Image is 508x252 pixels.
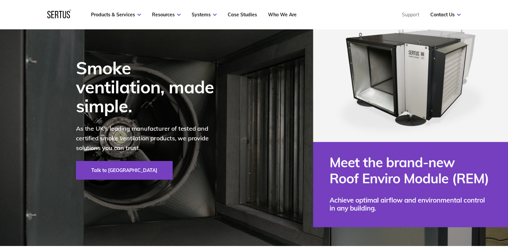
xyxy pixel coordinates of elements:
a: Resources [152,12,181,18]
a: Contact Us [430,12,461,18]
a: Products & Services [91,12,141,18]
a: Systems [192,12,217,18]
iframe: Chat Widget [475,220,508,252]
div: Smoke ventilation, made simple. [76,58,223,116]
a: Who We Are [268,12,297,18]
a: Support [402,12,419,18]
p: As the UK's leading manufacturer of tested and certified smoke ventilation products, we provide s... [76,124,223,153]
a: Talk to [GEOGRAPHIC_DATA] [76,161,173,180]
a: Case Studies [228,12,257,18]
